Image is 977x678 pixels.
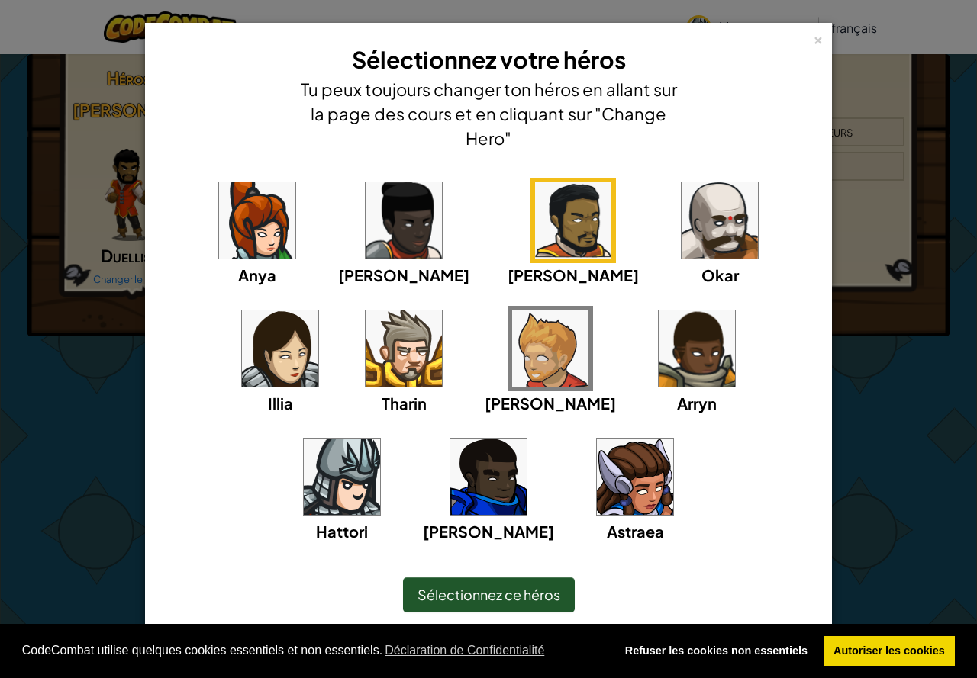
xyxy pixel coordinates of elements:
a: learn more about cookies [382,639,547,662]
span: Tharin [382,394,427,413]
span: Okar [701,265,739,284]
img: portrait.png [366,310,442,387]
img: portrait.png [450,439,527,515]
span: Arryn [677,394,717,413]
img: portrait.png [659,310,735,387]
img: portrait.png [682,182,758,259]
img: portrait.png [304,439,380,515]
img: portrait.png [597,439,673,515]
span: Illia [268,394,293,413]
span: [PERSON_NAME] [338,265,469,284]
span: [PERSON_NAME] [508,265,639,284]
span: [PERSON_NAME] [423,522,554,541]
span: [PERSON_NAME] [485,394,616,413]
h3: Sélectionnez votre héros [298,43,679,77]
h4: Tu peux toujours changer ton héros en allant sur la page des cours et en cliquant sur "Change Hero" [298,77,679,150]
span: Sélectionnez ce héros [418,586,560,603]
span: Astraea [607,522,664,541]
span: CodeCombat utilise quelques cookies essentiels et non essentiels. [22,639,602,662]
img: portrait.png [366,182,442,259]
img: portrait.png [512,310,588,387]
img: portrait.png [242,310,318,387]
img: portrait.png [535,182,611,259]
div: × [813,30,824,46]
span: Anya [238,265,276,284]
a: allow cookies [824,636,956,667]
span: Hattori [316,522,368,541]
img: portrait.png [219,182,295,259]
a: deny cookies [614,636,817,667]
